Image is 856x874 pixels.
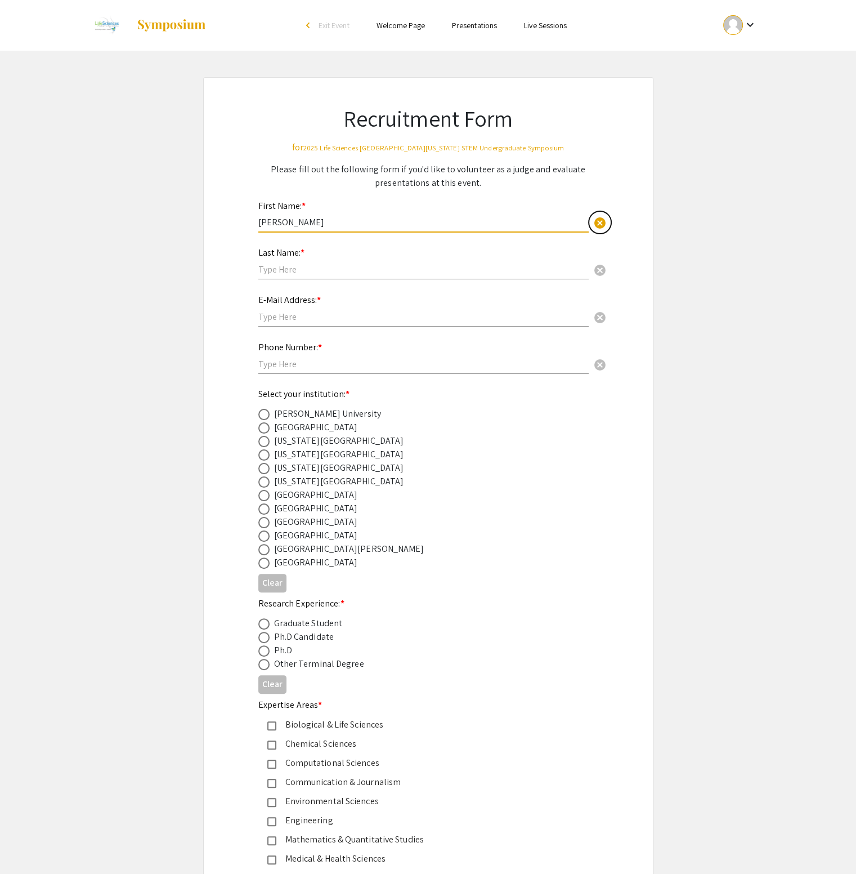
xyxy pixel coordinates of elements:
[258,311,589,323] input: Type Here
[258,163,598,190] p: Please fill out the following form if you'd like to volunteer as a judge and evaluate presentatio...
[258,264,589,275] input: Type Here
[136,19,207,32] img: Symposium by ForagerOne
[593,358,607,372] span: cancel
[274,657,364,671] div: Other Terminal Degree
[258,574,286,592] button: Clear
[274,529,358,542] div: [GEOGRAPHIC_DATA]
[589,305,611,328] button: Clear
[274,617,343,630] div: Graduate Student
[88,11,207,39] a: 2025 Life Sciences South Florida STEM Undergraduate Symposium
[276,737,571,751] div: Chemical Sciences
[274,421,358,434] div: [GEOGRAPHIC_DATA]
[274,542,424,556] div: [GEOGRAPHIC_DATA][PERSON_NAME]
[258,216,589,228] input: Type Here
[276,852,571,866] div: Medical & Health Sciences
[258,699,322,711] mat-label: Expertise Areas
[589,211,611,234] button: Clear
[319,20,349,30] span: Exit Event
[274,461,404,475] div: [US_STATE][GEOGRAPHIC_DATA]
[589,258,611,281] button: Clear
[452,20,497,30] a: Presentations
[377,20,425,30] a: Welcome Page
[276,795,571,808] div: Environmental Sciences
[711,12,768,38] button: Expand account dropdown
[258,294,321,306] mat-label: E-Mail Address:
[274,434,404,448] div: [US_STATE][GEOGRAPHIC_DATA]
[258,200,306,212] mat-label: First Name:
[258,675,286,694] button: Clear
[258,388,350,400] mat-label: Select your institution:
[258,247,304,258] mat-label: Last Name:
[258,341,322,353] mat-label: Phone Number:
[274,475,404,488] div: [US_STATE][GEOGRAPHIC_DATA]
[276,814,571,827] div: Engineering
[524,20,567,30] a: Live Sessions
[276,756,571,770] div: Computational Sciences
[274,448,404,461] div: [US_STATE][GEOGRAPHIC_DATA]
[258,358,589,370] input: Type Here
[276,775,571,789] div: Communication & Journalism
[303,143,564,153] small: 2025 Life Sciences [GEOGRAPHIC_DATA][US_STATE] STEM Undergraduate Symposium
[276,718,571,732] div: Biological & Life Sciences
[258,597,344,609] mat-label: Research Experience:
[276,833,571,846] div: Mathematics & Quantitative Studies
[274,556,358,569] div: [GEOGRAPHIC_DATA]
[258,141,598,154] div: for
[306,22,313,29] div: arrow_back_ios
[274,515,358,529] div: [GEOGRAPHIC_DATA]
[88,11,126,39] img: 2025 Life Sciences South Florida STEM Undergraduate Symposium
[274,644,292,657] div: Ph.D
[593,311,607,324] span: cancel
[258,105,598,132] h1: Recruitment Form
[593,216,607,230] span: cancel
[274,502,358,515] div: [GEOGRAPHIC_DATA]
[274,488,358,502] div: [GEOGRAPHIC_DATA]
[743,18,756,32] mat-icon: Expand account dropdown
[8,823,48,866] iframe: Chat
[593,264,607,277] span: cancel
[274,407,381,421] div: [PERSON_NAME] University
[589,353,611,375] button: Clear
[274,630,334,644] div: Ph.D Candidate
